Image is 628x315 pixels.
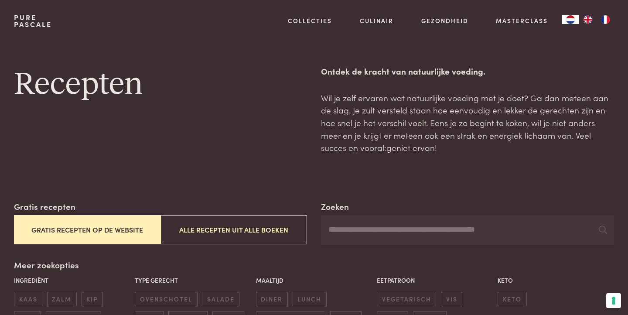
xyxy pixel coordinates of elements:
[597,15,614,24] a: FR
[562,15,614,24] aside: Language selected: Nederlands
[579,15,597,24] a: EN
[256,292,288,306] span: diner
[421,16,468,25] a: Gezondheid
[202,292,239,306] span: salade
[135,276,251,285] p: Type gerecht
[288,16,332,25] a: Collecties
[562,15,579,24] div: Language
[14,14,52,28] a: PurePascale
[14,200,75,213] label: Gratis recepten
[47,292,77,306] span: zalm
[562,15,579,24] a: NL
[14,215,160,244] button: Gratis recepten op de website
[14,65,307,104] h1: Recepten
[321,92,614,154] p: Wil je zelf ervaren wat natuurlijke voeding met je doet? Ga dan meteen aan de slag. Je zult verst...
[606,293,621,308] button: Uw voorkeuren voor toestemming voor trackingtechnologieën
[498,292,526,306] span: keto
[321,200,349,213] label: Zoeken
[321,65,485,77] strong: Ontdek de kracht van natuurlijke voeding.
[256,276,372,285] p: Maaltijd
[377,276,493,285] p: Eetpatroon
[579,15,614,24] ul: Language list
[82,292,103,306] span: kip
[377,292,436,306] span: vegetarisch
[496,16,548,25] a: Masterclass
[14,292,42,306] span: kaas
[360,16,393,25] a: Culinair
[498,276,614,285] p: Keto
[293,292,327,306] span: lunch
[14,276,130,285] p: Ingrediënt
[160,215,307,244] button: Alle recepten uit alle boeken
[135,292,197,306] span: ovenschotel
[441,292,462,306] span: vis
